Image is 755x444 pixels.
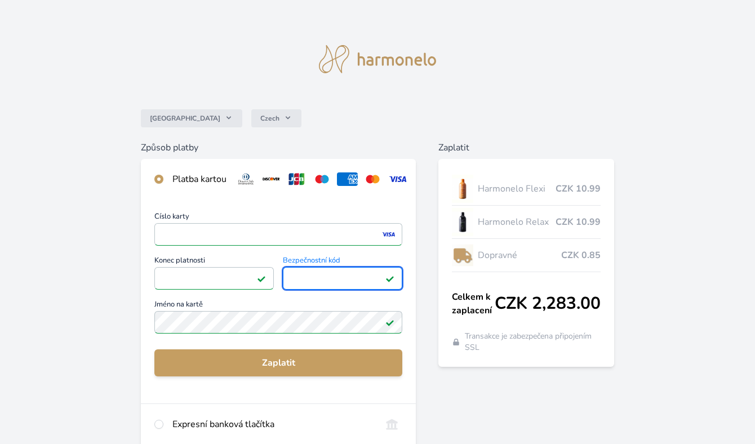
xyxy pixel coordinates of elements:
[312,172,332,186] img: maestro.svg
[319,45,436,73] img: logo.svg
[337,172,358,186] img: amex.svg
[172,172,226,186] div: Platba kartou
[172,418,372,431] div: Expresní banková tlačítka
[385,318,394,327] img: Platné pole
[163,356,393,370] span: Zaplatit
[381,229,396,239] img: visa
[438,141,614,154] h6: Zaplatit
[141,141,416,154] h6: Způsob platby
[236,172,256,186] img: diners.svg
[556,182,601,196] span: CZK 10.99
[452,208,473,236] img: CLEAN_RELAX_se_stinem_x-lo.jpg
[381,418,402,431] img: onlineBanking_CZ.svg
[159,270,269,286] iframe: Iframe pro datum vypršení platnosti
[495,294,601,314] span: CZK 2,283.00
[154,257,274,267] span: Konec platnosti
[465,331,601,353] span: Transakce je zabezpečena připojením SSL
[452,290,495,317] span: Celkem k zaplacení
[251,109,301,127] button: Czech
[388,172,408,186] img: visa.svg
[561,248,601,262] span: CZK 0.85
[141,109,242,127] button: [GEOGRAPHIC_DATA]
[154,301,402,311] span: Jméno na kartě
[261,172,282,186] img: discover.svg
[286,172,307,186] img: jcb.svg
[478,182,556,196] span: Harmonelo Flexi
[288,270,397,286] iframe: Iframe pro bezpečnostní kód
[260,114,279,123] span: Czech
[452,175,473,203] img: CLEAN_FLEXI_se_stinem_x-hi_(1)-lo.jpg
[556,215,601,229] span: CZK 10.99
[478,248,561,262] span: Dopravné
[283,257,402,267] span: Bezpečnostní kód
[159,227,397,242] iframe: Iframe pro číslo karty
[154,213,402,223] span: Číslo karty
[452,241,473,269] img: delivery-lo.png
[478,215,556,229] span: Harmonelo Relax
[150,114,220,123] span: [GEOGRAPHIC_DATA]
[154,349,402,376] button: Zaplatit
[257,274,266,283] img: Platné pole
[154,311,402,334] input: Jméno na kartěPlatné pole
[362,172,383,186] img: mc.svg
[385,274,394,283] img: Platné pole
